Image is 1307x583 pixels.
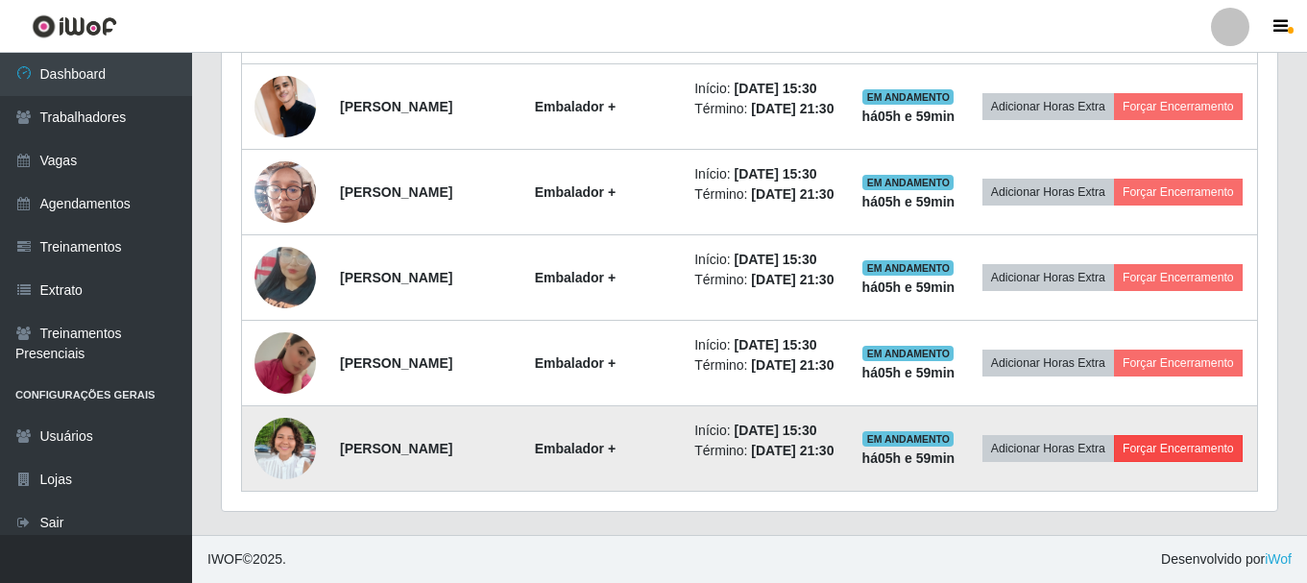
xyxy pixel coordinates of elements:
[694,99,837,119] li: Término:
[862,175,954,190] span: EM ANDAMENTO
[982,179,1114,206] button: Adicionar Horas Extra
[535,99,616,114] strong: Embalador +
[340,270,452,285] strong: [PERSON_NAME]
[694,421,837,441] li: Início:
[982,350,1114,377] button: Adicionar Horas Extra
[254,151,316,232] img: 1734528330842.jpeg
[340,184,452,200] strong: [PERSON_NAME]
[694,164,837,184] li: Início:
[694,250,837,270] li: Início:
[751,272,834,287] time: [DATE] 21:30
[751,357,834,373] time: [DATE] 21:30
[862,450,956,466] strong: há 05 h e 59 min
[694,270,837,290] li: Término:
[535,441,616,456] strong: Embalador +
[862,194,956,209] strong: há 05 h e 59 min
[734,81,816,96] time: [DATE] 15:30
[1265,551,1292,567] a: iWof
[340,355,452,371] strong: [PERSON_NAME]
[862,260,954,276] span: EM ANDAMENTO
[734,423,816,438] time: [DATE] 15:30
[734,166,816,182] time: [DATE] 15:30
[694,355,837,376] li: Término:
[694,441,837,461] li: Término:
[734,252,816,267] time: [DATE] 15:30
[1114,264,1243,291] button: Forçar Encerramento
[694,184,837,205] li: Término:
[535,184,616,200] strong: Embalador +
[982,93,1114,120] button: Adicionar Horas Extra
[1161,549,1292,570] span: Desenvolvido por
[694,335,837,355] li: Início:
[207,551,243,567] span: IWOF
[1114,435,1243,462] button: Forçar Encerramento
[862,89,954,105] span: EM ANDAMENTO
[862,346,954,361] span: EM ANDAMENTO
[254,65,316,147] img: 1731507824310.jpeg
[32,14,117,38] img: CoreUI Logo
[340,441,452,456] strong: [PERSON_NAME]
[535,355,616,371] strong: Embalador +
[751,443,834,458] time: [DATE] 21:30
[862,431,954,447] span: EM ANDAMENTO
[694,79,837,99] li: Início:
[254,223,316,332] img: 1739889860318.jpeg
[734,337,816,352] time: [DATE] 15:30
[207,549,286,570] span: © 2025 .
[1114,179,1243,206] button: Forçar Encerramento
[535,270,616,285] strong: Embalador +
[254,308,316,418] img: 1741890042510.jpeg
[340,99,452,114] strong: [PERSON_NAME]
[1114,93,1243,120] button: Forçar Encerramento
[982,264,1114,291] button: Adicionar Horas Extra
[751,186,834,202] time: [DATE] 21:30
[862,365,956,380] strong: há 05 h e 59 min
[1114,350,1243,377] button: Forçar Encerramento
[751,101,834,116] time: [DATE] 21:30
[982,435,1114,462] button: Adicionar Horas Extra
[862,279,956,295] strong: há 05 h e 59 min
[254,407,316,490] img: 1749753649914.jpeg
[862,109,956,124] strong: há 05 h e 59 min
